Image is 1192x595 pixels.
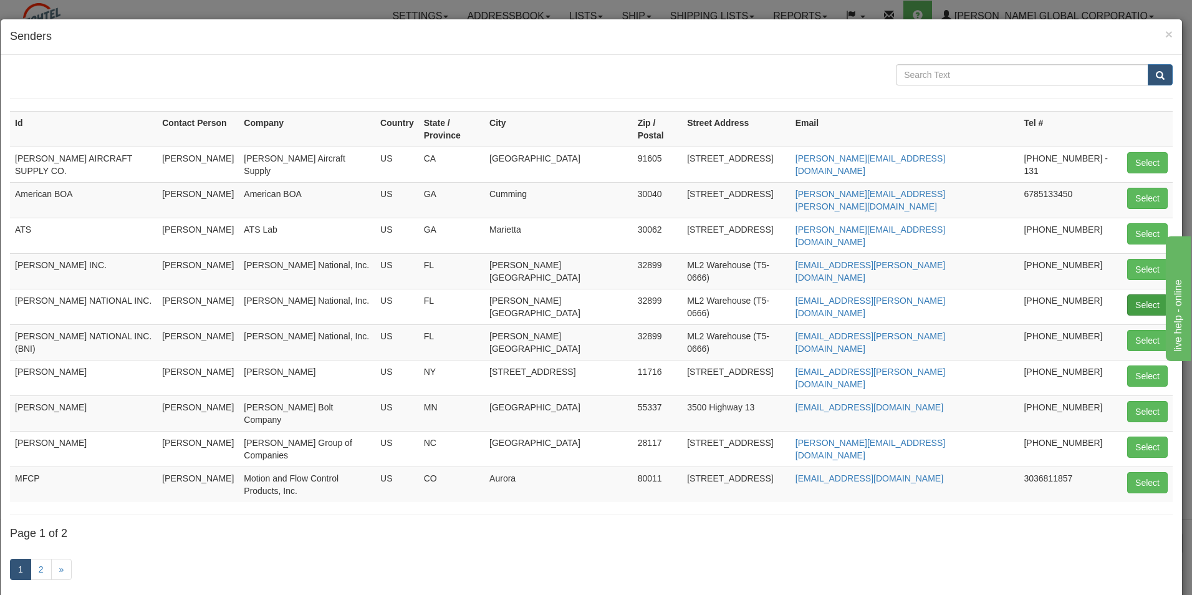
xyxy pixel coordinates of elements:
td: MN [419,395,484,431]
td: American BOA [10,182,157,218]
a: 1 [10,559,31,580]
h4: Senders [10,29,1173,45]
td: [PERSON_NAME] [157,218,239,253]
td: [PERSON_NAME] [157,467,239,502]
td: 80011 [633,467,683,502]
td: [PERSON_NAME] Bolt Company [239,395,375,431]
td: [PERSON_NAME] [10,395,157,431]
th: Contact Person [157,111,239,147]
td: [PHONE_NUMBER] [1019,431,1122,467]
button: Select [1127,472,1168,493]
td: 55337 [633,395,683,431]
th: Street Address [682,111,791,147]
button: Close [1165,27,1173,41]
td: [STREET_ADDRESS] [682,431,791,467]
td: 11716 [633,360,683,395]
a: [PERSON_NAME][EMAIL_ADDRESS][DOMAIN_NAME] [795,153,945,176]
td: [STREET_ADDRESS] [682,218,791,253]
input: Search Text [896,64,1148,85]
td: [PERSON_NAME] Aircraft Supply [239,147,375,182]
button: Select [1127,294,1168,316]
button: Select [1127,259,1168,280]
th: Company [239,111,375,147]
td: 28117 [633,431,683,467]
span: × [1165,27,1173,41]
td: [PERSON_NAME] National, Inc. [239,324,375,360]
td: [PERSON_NAME] Group of Companies [239,431,375,467]
button: Select [1127,223,1168,244]
td: [PERSON_NAME] [157,395,239,431]
td: [PHONE_NUMBER] [1019,218,1122,253]
th: State / Province [419,111,484,147]
td: [PERSON_NAME] NATIONAL INC. [10,289,157,324]
td: [PERSON_NAME] [157,253,239,289]
td: 32899 [633,324,683,360]
td: [PERSON_NAME] National, Inc. [239,289,375,324]
iframe: chat widget [1163,234,1191,361]
td: [STREET_ADDRESS] [682,182,791,218]
th: Tel # [1019,111,1122,147]
td: US [375,395,419,431]
td: [PERSON_NAME] [157,324,239,360]
button: Select [1127,365,1168,387]
td: US [375,467,419,502]
td: [PERSON_NAME] [239,360,375,395]
a: [EMAIL_ADDRESS][PERSON_NAME][DOMAIN_NAME] [795,296,945,318]
th: Country [375,111,419,147]
td: 30040 [633,182,683,218]
td: US [375,360,419,395]
th: Id [10,111,157,147]
td: ML2 Warehouse (T5-0666) [682,289,791,324]
td: US [375,218,419,253]
td: [PHONE_NUMBER] - 131 [1019,147,1122,182]
button: Select [1127,437,1168,458]
td: [PHONE_NUMBER] [1019,360,1122,395]
td: [PERSON_NAME] [157,182,239,218]
td: [PERSON_NAME] [10,360,157,395]
td: [PHONE_NUMBER] [1019,395,1122,431]
td: [GEOGRAPHIC_DATA] [484,431,633,467]
td: [PERSON_NAME] NATIONAL INC. (BNI) [10,324,157,360]
td: 3036811857 [1019,467,1122,502]
td: 30062 [633,218,683,253]
td: 3500 Highway 13 [682,395,791,431]
a: [PERSON_NAME][EMAIL_ADDRESS][DOMAIN_NAME] [795,225,945,247]
button: Select [1127,330,1168,351]
td: [STREET_ADDRESS] [484,360,633,395]
td: US [375,253,419,289]
td: [PERSON_NAME] [157,431,239,467]
button: Select [1127,152,1168,173]
td: NC [419,431,484,467]
th: City [484,111,633,147]
td: 91605 [633,147,683,182]
a: [EMAIL_ADDRESS][PERSON_NAME][DOMAIN_NAME] [795,367,945,389]
td: [GEOGRAPHIC_DATA] [484,395,633,431]
td: FL [419,289,484,324]
td: [PERSON_NAME][GEOGRAPHIC_DATA] [484,324,633,360]
button: Select [1127,401,1168,422]
td: [PERSON_NAME][GEOGRAPHIC_DATA] [484,289,633,324]
td: [STREET_ADDRESS] [682,147,791,182]
h4: Page 1 of 2 [10,528,1173,540]
td: Aurora [484,467,633,502]
td: Motion and Flow Control Products, Inc. [239,467,375,502]
td: CO [419,467,484,502]
td: Marietta [484,218,633,253]
td: [PHONE_NUMBER] [1019,324,1122,360]
td: [PERSON_NAME] [157,147,239,182]
a: » [51,559,72,580]
td: GA [419,182,484,218]
th: Email [791,111,1019,147]
td: 6785133450 [1019,182,1122,218]
td: FL [419,253,484,289]
td: CA [419,147,484,182]
td: ATS [10,218,157,253]
div: live help - online [9,7,115,22]
td: GA [419,218,484,253]
button: Select [1127,188,1168,209]
td: ML2 Warehouse (T5-0666) [682,324,791,360]
a: [PERSON_NAME][EMAIL_ADDRESS][DOMAIN_NAME] [795,438,945,460]
td: [PERSON_NAME] INC. [10,253,157,289]
td: American BOA [239,182,375,218]
a: 2 [31,559,52,580]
